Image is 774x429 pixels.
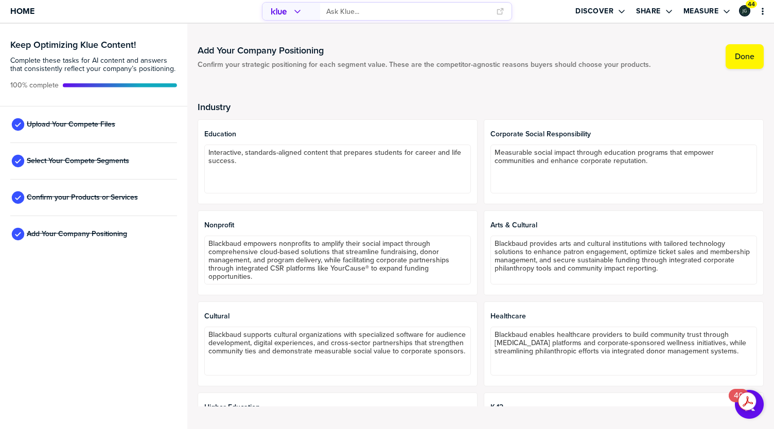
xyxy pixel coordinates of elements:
span: K-12 [490,403,757,412]
textarea: Measurable social impact through education programs that empower communities and enhance corporat... [490,145,757,193]
span: Confirm your Products or Services [27,193,138,202]
input: Ask Klue... [326,3,489,20]
span: Active [10,81,59,90]
span: Home [10,7,34,15]
span: Nonprofit [204,221,471,229]
label: Done [735,51,754,62]
div: 40 [734,396,744,409]
a: Edit Profile [738,4,751,17]
button: Open Resource Center, 40 new notifications [735,390,764,419]
span: Corporate Social Responsibility [490,130,757,138]
textarea: Blackbaud empowers nonprofits to amplify their social impact through comprehensive cloud-based so... [204,236,471,284]
span: Select Your Compete Segments [27,157,129,165]
div: Jordan Glenn [739,5,750,16]
span: Upload Your Compete Files [27,120,115,129]
textarea: Blackbaud provides arts and cultural institutions with tailored technology solutions to enhance p... [490,236,757,284]
textarea: Blackbaud enables healthcare providers to build community trust through [MEDICAL_DATA] platforms ... [490,327,757,376]
img: 8115b6274701af056c7659086f8f6cf3-sml.png [740,6,749,15]
label: Discover [575,7,613,16]
h3: Keep Optimizing Klue Content! [10,40,177,49]
span: Arts & Cultural [490,221,757,229]
span: 44 [748,1,755,8]
textarea: Blackbaud supports cultural organizations with specialized software for audience development, dig... [204,327,471,376]
h2: Industry [198,102,764,112]
label: Share [636,7,661,16]
span: Higher Education [204,403,471,412]
label: Measure [683,7,719,16]
span: Cultural [204,312,471,320]
button: Done [726,44,764,69]
textarea: Interactive, standards-aligned content that prepares students for career and life success. [204,145,471,193]
span: Complete these tasks for AI content and answers that consistently reflect your company’s position... [10,57,177,73]
span: Add Your Company Positioning [27,230,127,238]
span: Healthcare [490,312,757,320]
h1: Add Your Company Positioning [198,44,650,57]
span: Confirm your strategic positioning for each segment value. These are the competitor-agnostic reas... [198,61,650,69]
span: Education [204,130,471,138]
